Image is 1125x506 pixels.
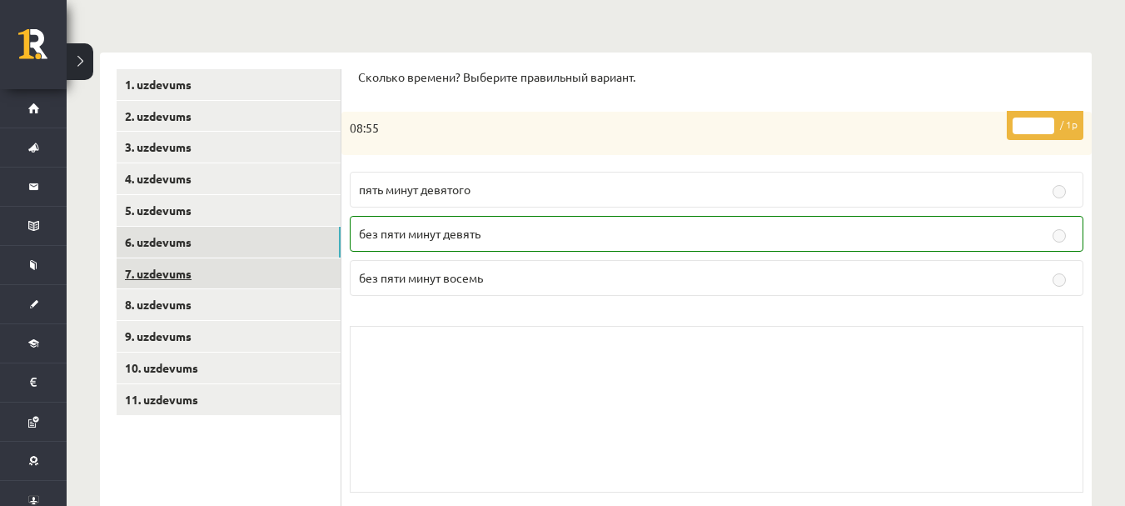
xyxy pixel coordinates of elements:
[18,29,67,71] a: Rīgas 1. Tālmācības vidusskola
[117,321,341,352] a: 9. uzdevums
[117,163,341,194] a: 4. uzdevums
[117,353,341,383] a: 10. uzdevums
[117,384,341,415] a: 11. uzdevums
[117,101,341,132] a: 2. uzdevums
[117,132,341,163] a: 3. uzdevums
[1053,229,1066,243] input: без пяти минут девять
[117,69,341,100] a: 1. uzdevums
[359,270,483,285] span: без пяти минут восемь
[350,120,1000,137] p: 08:55
[117,289,341,320] a: 8. uzdevums
[1007,111,1083,140] p: / 1p
[359,226,480,241] span: без пяти минут девять
[1053,185,1066,198] input: пять минут девятого
[117,258,341,289] a: 7. uzdevums
[1053,273,1066,287] input: без пяти минут восемь
[117,195,341,226] a: 5. uzdevums
[117,227,341,258] a: 6. uzdevums
[359,182,470,197] span: пять минут девятого
[358,69,1075,86] p: Сколько времени? Выберите правильный вариант.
